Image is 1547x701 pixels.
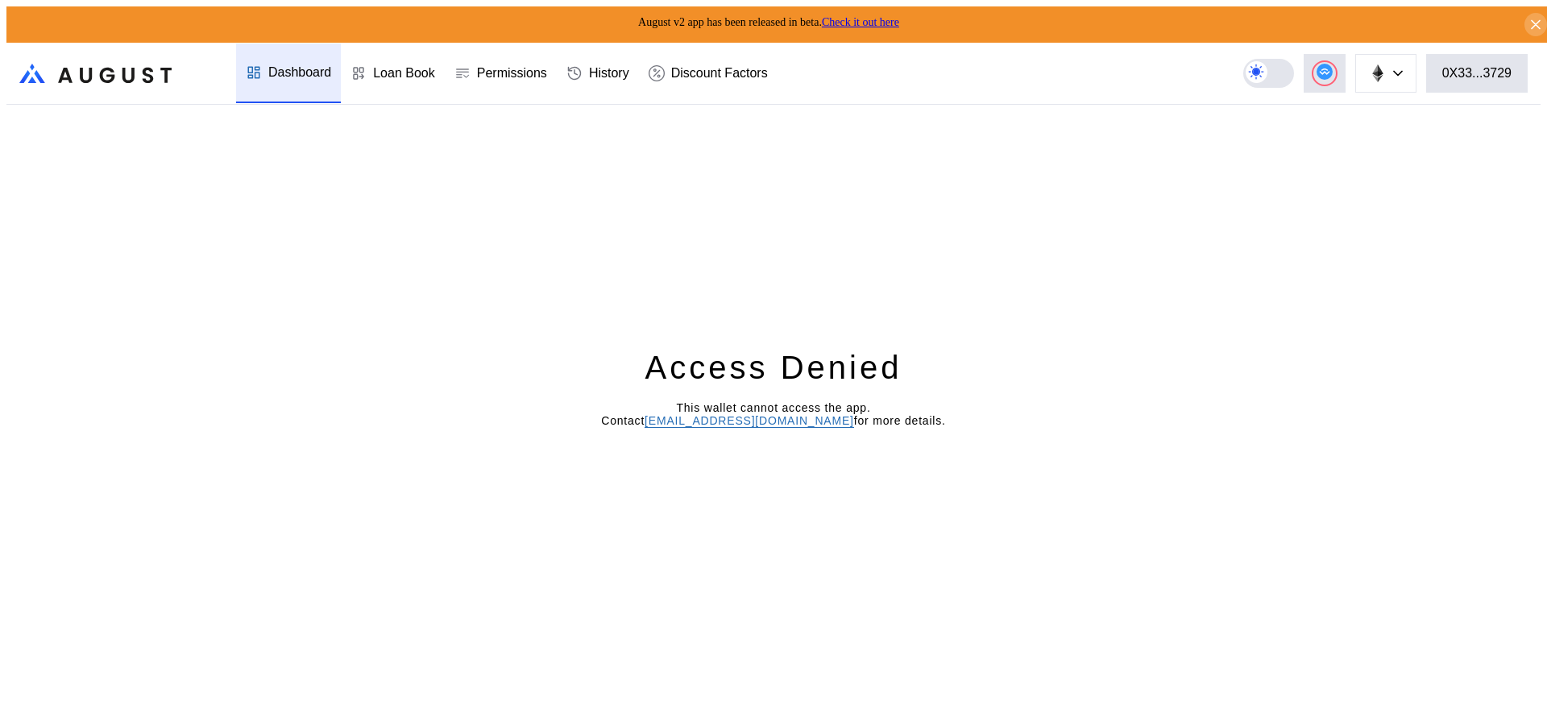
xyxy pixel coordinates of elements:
button: 0X33...3729 [1426,54,1528,93]
div: Dashboard [268,65,331,80]
span: August v2 app has been released in beta. [638,16,899,28]
div: 0X33...3729 [1442,66,1512,81]
div: Discount Factors [671,66,768,81]
a: [EMAIL_ADDRESS][DOMAIN_NAME] [645,414,854,428]
a: Dashboard [236,44,341,103]
div: Loan Book [373,66,435,81]
a: History [557,44,639,103]
a: Loan Book [341,44,445,103]
div: Permissions [477,66,547,81]
button: chain logo [1355,54,1416,93]
div: Access Denied [645,346,902,388]
div: History [589,66,629,81]
img: chain logo [1369,64,1387,82]
a: Check it out here [822,16,899,28]
a: Discount Factors [639,44,778,103]
span: This wallet cannot access the app. Contact for more details. [601,401,946,427]
a: Permissions [445,44,557,103]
